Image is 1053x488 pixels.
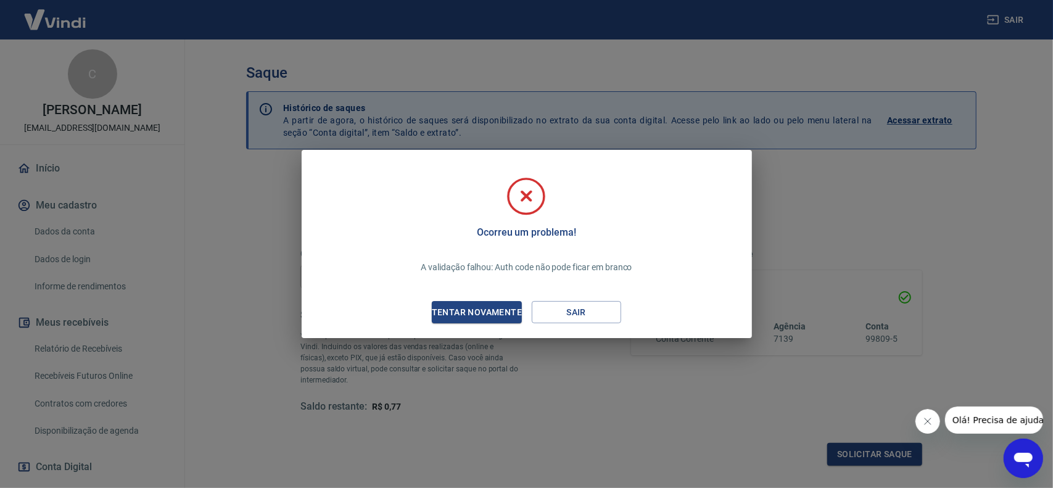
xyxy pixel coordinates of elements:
span: Olá! Precisa de ajuda? [7,9,104,19]
button: Tentar novamente [432,301,521,324]
h5: Ocorreu um problema! [477,226,576,239]
p: A validação falhou: Auth code não pode ficar em branco [421,261,632,274]
iframe: Botão para abrir a janela de mensagens [1004,439,1043,478]
div: Tentar novamente [417,305,537,320]
iframe: Mensagem da empresa [945,407,1043,434]
iframe: Fechar mensagem [915,409,940,434]
button: Sair [532,301,621,324]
